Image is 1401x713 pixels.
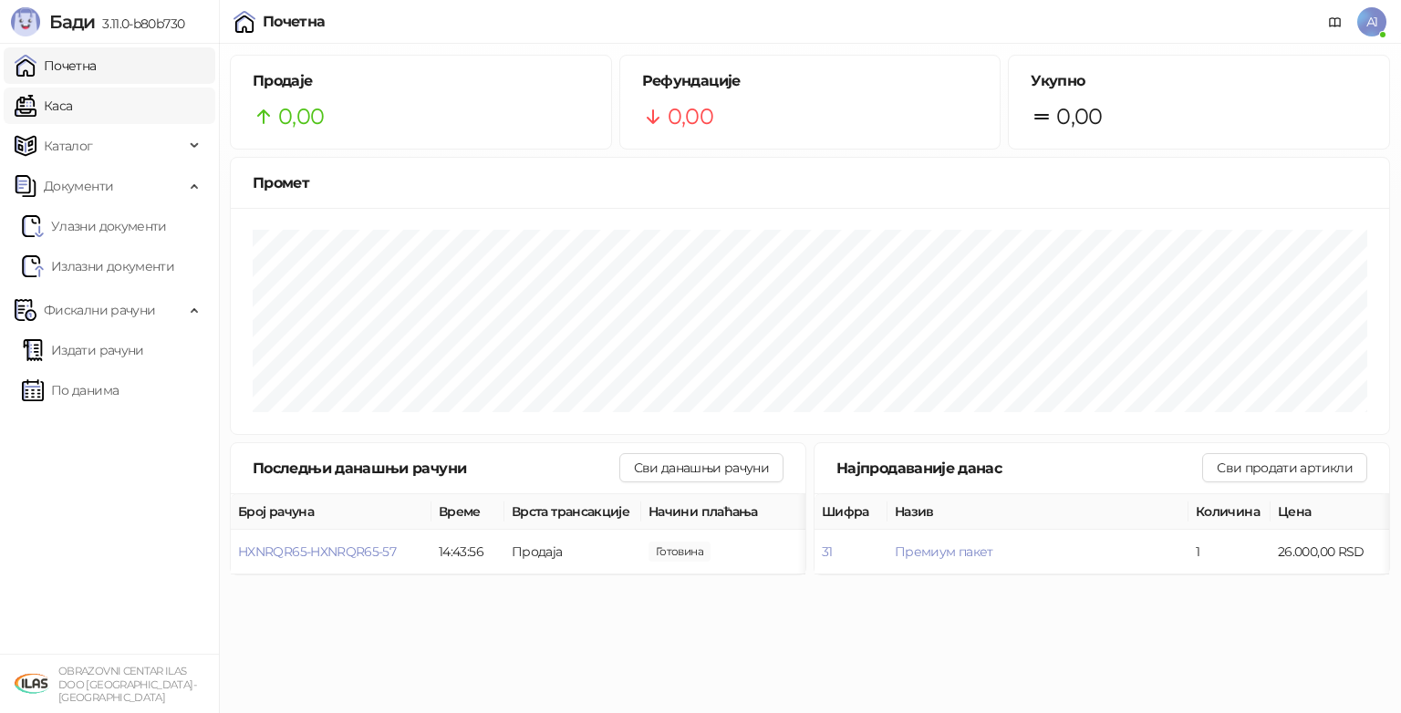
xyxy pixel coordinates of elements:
a: Документација [1321,7,1350,36]
a: Каса [15,88,72,124]
div: Најпродаваније данас [836,457,1202,480]
img: 64x64-companyLogo-1958f681-0ec9-4dbb-9d2d-258a7ffd2274.gif [15,666,51,702]
span: А1 [1357,7,1386,36]
th: Врста трансакције [504,494,641,530]
th: Количина [1188,494,1271,530]
a: Излазни документи [22,248,174,284]
button: Сви данашњи рачуни [619,453,784,482]
span: 0,00 [649,542,711,562]
button: Сви продати артикли [1202,453,1367,482]
button: 31 [822,543,833,560]
h5: Рефундације [642,70,979,92]
button: HXNRQR65-HXNRQR65-57 [238,543,396,560]
span: Фискални рачуни [44,292,155,328]
td: 1 [1188,530,1271,574]
button: Премиум пакет [895,543,993,560]
td: 14:43:56 [431,530,504,574]
a: Почетна [15,47,97,84]
a: Издати рачуни [22,332,144,368]
th: Број рачуна [231,494,431,530]
td: Продаја [504,530,641,574]
div: Почетна [263,15,326,29]
small: OBRAZOVNI CENTAR ILAS DOO [GEOGRAPHIC_DATA]-[GEOGRAPHIC_DATA] [58,665,196,704]
th: Шифра [815,494,887,530]
div: Промет [253,171,1367,194]
span: 0,00 [1056,99,1102,134]
img: Logo [11,7,40,36]
a: Ulazni dokumentiУлазни документи [22,208,167,244]
th: Начини плаћања [641,494,824,530]
span: 0,00 [278,99,324,134]
span: Документи [44,168,113,204]
span: Бади [49,11,95,33]
th: Време [431,494,504,530]
div: Последњи данашњи рачуни [253,457,619,480]
th: Назив [887,494,1188,530]
h5: Укупно [1031,70,1367,92]
h5: Продаје [253,70,589,92]
span: Каталог [44,128,93,164]
span: 3.11.0-b80b730 [95,15,184,32]
span: 0,00 [668,99,713,134]
a: По данима [22,372,119,408]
